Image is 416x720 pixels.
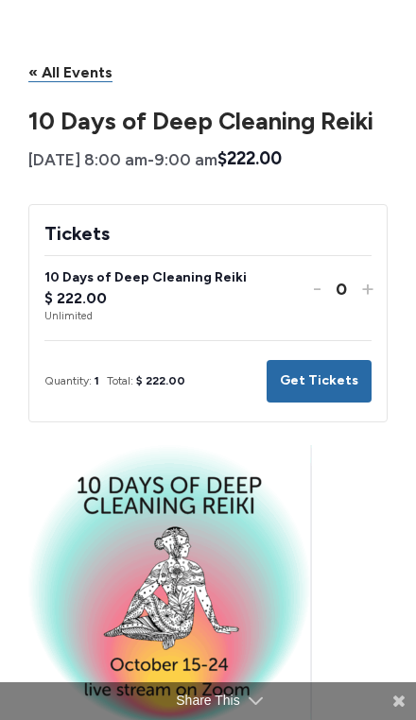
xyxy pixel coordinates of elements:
span: 9:00 am [154,150,217,169]
span: $ [44,289,53,307]
button: + [360,274,372,301]
span: 222.00 [146,374,185,387]
h1: 10 Days of Deep Cleaning Reiki [28,110,388,134]
div: 10 Days of Deep Cleaning Reiki [44,267,247,289]
span: 222.00 [57,289,107,307]
div: Unlimited [44,309,247,325]
span: Total: [107,374,133,387]
span: 1 [95,374,99,387]
span: $222.00 [217,146,282,173]
span: [DATE] 8:00 am [28,150,147,169]
a: « All Events [28,63,113,82]
button: - [311,274,322,301]
span: Quantity: [44,374,92,387]
h2: Tickets [44,220,372,247]
div: - [28,146,217,175]
button: Get Tickets [267,360,372,403]
span: $ [136,374,143,387]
